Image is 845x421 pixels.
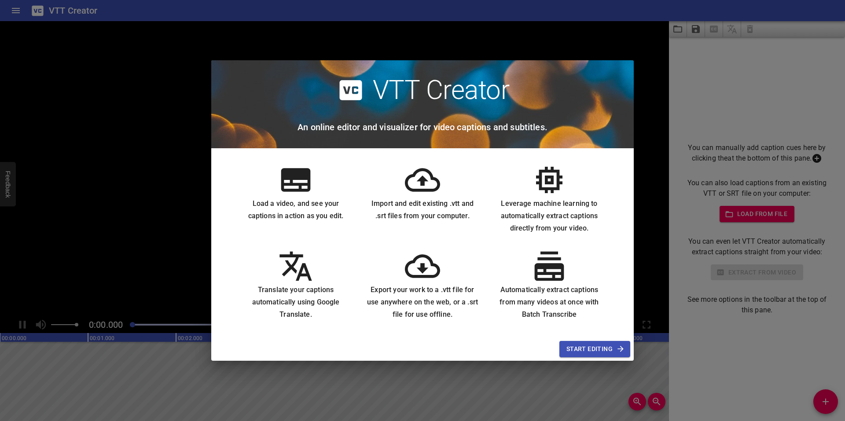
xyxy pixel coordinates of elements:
h6: Import and edit existing .vtt and .srt files from your computer. [366,198,479,222]
h6: Load a video, and see your captions in action as you edit. [239,198,352,222]
h6: Export your work to a .vtt file for use anywhere on the web, or a .srt file for use offline. [366,284,479,321]
h2: VTT Creator [373,74,510,106]
font: Start Editing [566,344,613,355]
h6: Automatically extract captions from many videos at once with Batch Transcribe [493,284,606,321]
button: Start Editing [559,341,630,357]
h6: Leverage machine learning to automatically extract captions directly from your video. [493,198,606,234]
h6: Translate your captions automatically using Google Translate. [239,284,352,321]
h6: An online editor and visualizer for video captions and subtitles. [298,120,547,134]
